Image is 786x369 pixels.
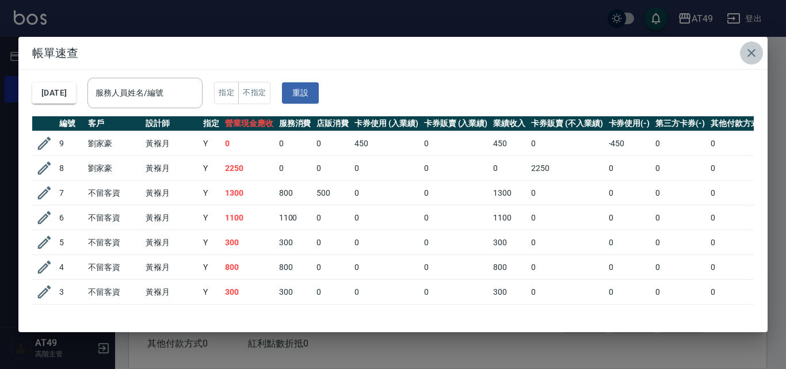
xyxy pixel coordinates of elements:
[421,131,491,156] td: 0
[56,156,85,181] td: 8
[85,156,143,181] td: 劉家豪
[606,255,653,280] td: 0
[606,230,653,255] td: 0
[528,255,605,280] td: 0
[490,255,528,280] td: 800
[56,206,85,230] td: 6
[85,181,143,206] td: 不留客資
[606,280,653,305] td: 0
[352,255,421,280] td: 0
[708,131,771,156] td: 0
[708,305,771,329] td: 0
[528,156,605,181] td: 2250
[490,131,528,156] td: 450
[653,116,708,131] th: 第三方卡券(-)
[85,255,143,280] td: 不留客資
[222,230,276,255] td: 300
[32,82,76,104] button: [DATE]
[421,206,491,230] td: 0
[143,131,200,156] td: 黃褓月
[18,37,768,69] h2: 帳單速查
[653,255,708,280] td: 0
[314,206,352,230] td: 0
[56,230,85,255] td: 5
[490,230,528,255] td: 300
[653,305,708,329] td: 0
[490,116,528,131] th: 業績收入
[421,181,491,206] td: 0
[606,116,653,131] th: 卡券使用(-)
[56,181,85,206] td: 7
[528,116,605,131] th: 卡券販賣 (不入業績)
[314,156,352,181] td: 0
[606,131,653,156] td: -450
[653,156,708,181] td: 0
[528,181,605,206] td: 0
[200,131,222,156] td: Y
[143,280,200,305] td: 黃褓月
[85,305,143,329] td: 不留客資
[653,206,708,230] td: 0
[352,116,421,131] th: 卡券使用 (入業績)
[85,116,143,131] th: 客戶
[421,156,491,181] td: 0
[200,230,222,255] td: Y
[421,255,491,280] td: 0
[653,181,708,206] td: 0
[200,181,222,206] td: Y
[222,181,276,206] td: 1300
[352,156,421,181] td: 0
[200,305,222,329] td: Y
[143,206,200,230] td: 黃褓月
[214,82,239,104] button: 指定
[708,280,771,305] td: 0
[276,305,314,329] td: 300
[276,230,314,255] td: 300
[276,206,314,230] td: 1100
[421,116,491,131] th: 卡券販賣 (入業績)
[238,82,270,104] button: 不指定
[352,131,421,156] td: 450
[314,131,352,156] td: 0
[276,156,314,181] td: 0
[143,305,200,329] td: 黃褓月
[528,230,605,255] td: 0
[143,181,200,206] td: 黃褓月
[200,156,222,181] td: Y
[708,156,771,181] td: 0
[314,116,352,131] th: 店販消費
[276,255,314,280] td: 800
[528,305,605,329] td: 0
[606,181,653,206] td: 0
[708,230,771,255] td: 0
[352,280,421,305] td: 0
[222,131,276,156] td: 0
[85,131,143,156] td: 劉家豪
[56,131,85,156] td: 9
[56,255,85,280] td: 4
[314,181,352,206] td: 500
[606,206,653,230] td: 0
[528,131,605,156] td: 0
[222,156,276,181] td: 2250
[143,255,200,280] td: 黃褓月
[200,206,222,230] td: Y
[653,131,708,156] td: 0
[222,255,276,280] td: 800
[56,305,85,329] td: 2
[606,305,653,329] td: 0
[490,156,528,181] td: 0
[708,206,771,230] td: 0
[528,280,605,305] td: 0
[314,305,352,329] td: 0
[143,230,200,255] td: 黃褓月
[606,156,653,181] td: 0
[490,280,528,305] td: 300
[352,206,421,230] td: 0
[85,230,143,255] td: 不留客資
[653,230,708,255] td: 0
[421,230,491,255] td: 0
[653,280,708,305] td: 0
[56,116,85,131] th: 編號
[314,230,352,255] td: 0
